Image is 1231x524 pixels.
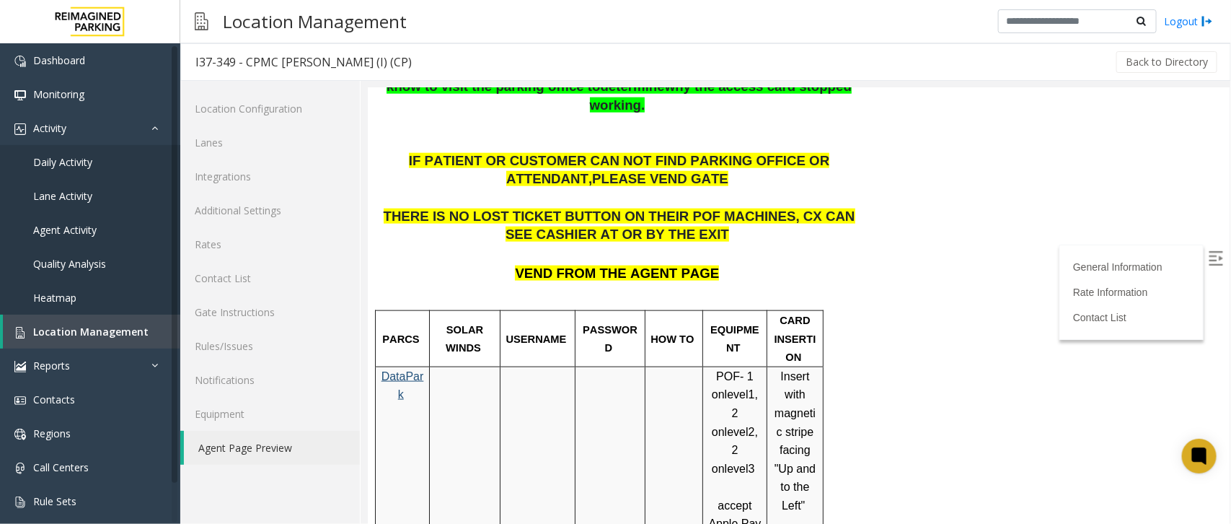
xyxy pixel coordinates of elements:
a: Contact List [180,261,360,295]
a: Additional Settings [180,193,360,227]
span: USERNAME [138,245,199,257]
span: Insert with magnetic stripe facing "Up and to the Left" [407,282,451,424]
span: Reports [33,359,70,372]
span: Agent Activity [33,223,97,237]
img: 'icon' [14,123,26,135]
span: Rule Sets [33,494,76,508]
a: Rates [180,227,360,261]
div: I37-349 - CPMC [PERSON_NAME] (I) (CP) [195,53,412,71]
span: POF- 1 on [344,282,389,313]
img: 'icon' [14,429,26,440]
a: Location Configuration [180,92,360,126]
span: Dashboard [33,53,85,67]
a: Agent Page Preview [184,431,360,465]
span: Regions [33,427,71,440]
span: level [357,300,381,313]
img: 'icon' [14,361,26,372]
span: Lane Activity [33,189,92,203]
span: VEND FROM THE AGENT PAGE [147,178,351,193]
img: 'icon' [14,89,26,101]
span: SOLAR WINDS [78,236,118,266]
img: 'icon' [14,327,26,339]
span: Call Centers [33,460,89,474]
a: Gate Instructions [180,295,360,329]
img: 'icon' [14,395,26,406]
button: Back to Directory [1116,51,1217,73]
span: IF PATIENT OR CUSTOMER CAN NOT FIND PARKING OFFICE OR ATTENDANT, [41,65,462,99]
span: Contacts [33,393,75,406]
img: 'icon' [14,497,26,508]
span: accept Apple Pay and Google Pay [341,411,397,497]
a: Lanes [180,126,360,160]
span: Activity [33,121,66,135]
img: logout [1201,14,1213,29]
a: DataPark [14,282,56,313]
span: Location Management [33,325,149,339]
span: level [357,338,381,350]
img: 'icon' [14,463,26,474]
span: 3 [381,375,387,387]
span: PASSWORD [215,236,270,266]
a: Equipment [180,397,360,431]
a: Rules/Issues [180,329,360,363]
a: Logout [1164,14,1213,29]
span: CARD INSERTION [407,227,449,275]
span: Heatmap [33,291,76,305]
h3: Location Management [216,4,414,39]
a: Contact List [705,224,759,235]
img: Open/Close Sidebar Menu [841,163,855,178]
span: Daily Activity [33,155,92,169]
span: Quality Analysis [33,257,106,271]
a: Notifications [180,363,360,397]
a: Integrations [180,160,360,193]
span: THERE IS NO LOST TICKET BUTTON ON THEIR POF MACHINES, CX CAN SEE CASHIER AT OR BY THE EXIT [16,121,487,154]
span: 1, 2 on [344,300,394,349]
span: EQUIPMENT [343,236,392,266]
span: Monitoring [33,87,84,101]
a: General Information [705,173,795,185]
span: level [357,375,381,387]
a: Rate Information [705,198,780,210]
span: PLEASE VEND GATE [224,83,361,98]
span: 2, 2 on [344,338,394,387]
img: 'icon' [14,56,26,67]
a: Location Management [3,315,180,349]
img: pageIcon [195,4,208,39]
span: HOW TO [283,245,326,257]
span: PARCS [14,245,51,257]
